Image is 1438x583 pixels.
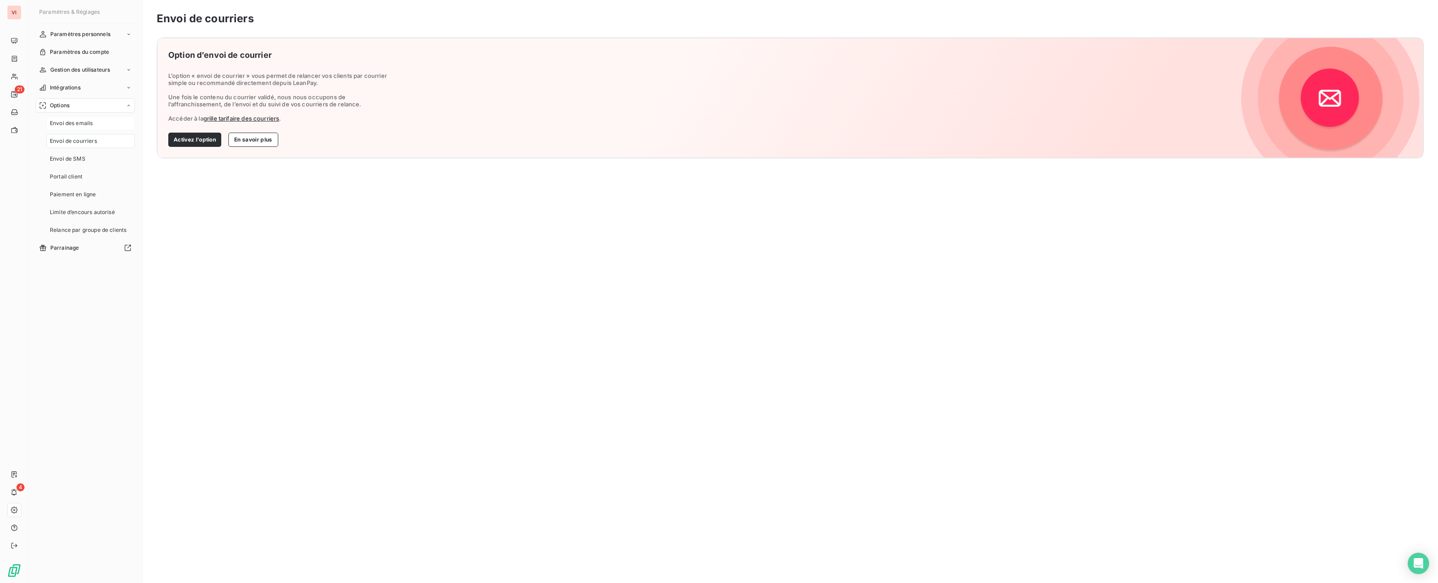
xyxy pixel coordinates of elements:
span: Parrainage [50,244,79,252]
a: Portail client [46,170,135,184]
a: Relance par groupe de clients [46,223,135,237]
span: Envoi de courriers [50,137,97,145]
span: 21 [15,85,24,93]
span: Gestion des utilisateurs [50,66,110,74]
p: Accéder à la . [168,115,391,122]
h5: Option d’envoi de courrier [168,49,391,61]
span: Relance par groupe de clients [50,226,126,234]
a: Envoi de SMS [46,152,135,166]
a: Envoi de courriers [46,134,135,148]
span: Paramètres du compte [50,48,109,56]
a: Parrainage [36,241,135,255]
span: Paramètres & Réglages [39,8,100,15]
img: Illustration d'envoi de sms [1241,38,1419,157]
a: Paramètres du compte [36,45,135,59]
span: Paiement en ligne [50,190,96,198]
div: VI [7,5,21,20]
span: Intégrations [50,84,81,92]
a: grille tarifaire des courriers [203,115,280,122]
button: En savoir plus [228,133,278,147]
a: Paiement en ligne [46,187,135,202]
span: 4 [16,483,24,491]
a: Limite d’encours autorisé [46,205,135,219]
span: Portail client [50,173,82,181]
span: Envoi de SMS [50,155,85,163]
span: Limite d’encours autorisé [50,208,115,216]
span: Options [50,101,69,109]
span: Paramètres personnels [50,30,110,38]
img: Logo LeanPay [7,563,21,578]
p: L’option « envoi de courrier » vous permet de relancer vos clients par courrier simple ou recomma... [168,72,391,86]
p: Une fois le contenu du courrier validé, nous nous occupons de l’affranchissement, de l’envoi et d... [168,93,391,108]
div: Open Intercom Messenger [1408,553,1429,574]
button: Activez l'option [168,133,221,147]
h3: Envoi de courriers [157,11,254,27]
a: Envoi des emails [46,116,135,130]
span: Envoi des emails [50,119,93,127]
